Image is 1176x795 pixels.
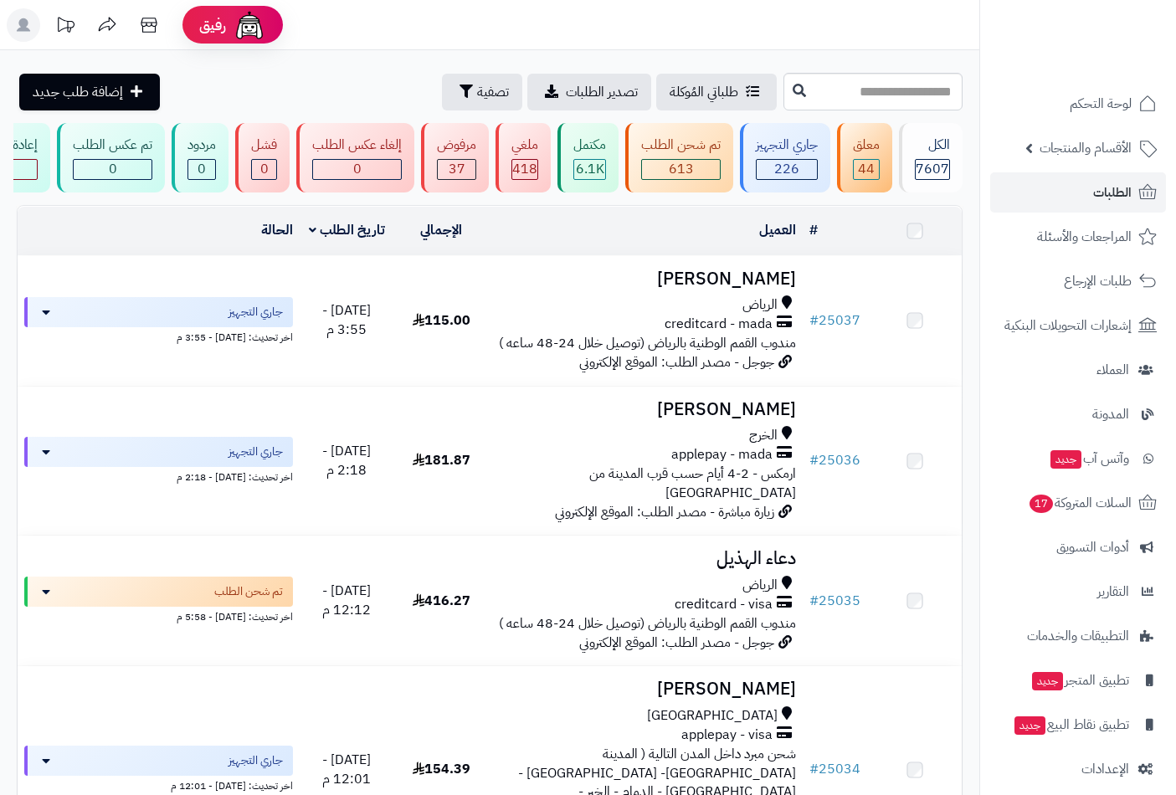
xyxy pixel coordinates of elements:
[656,74,777,110] a: طلباتي المُوكلة
[168,123,232,192] a: مردود 0
[774,159,799,179] span: 226
[1030,495,1053,513] span: 17
[809,310,819,331] span: #
[990,305,1166,346] a: إشعارات التحويلات البنكية
[759,220,796,240] a: العميل
[322,300,371,340] span: [DATE] - 3:55 م
[742,576,778,595] span: الرياض
[1064,269,1132,293] span: طلبات الإرجاع
[671,445,773,464] span: applepay - mada
[1013,713,1129,736] span: تطبيق نقاط البيع
[322,441,371,480] span: [DATE] - 2:18 م
[233,8,266,42] img: ai-face.png
[566,82,638,102] span: تصدير الطلبات
[437,136,476,155] div: مرفوض
[232,123,293,192] a: فشل 0
[641,136,721,155] div: تم شحن الطلب
[756,136,818,155] div: جاري التجهيز
[44,8,86,46] a: تحديثات المنصة
[1096,358,1129,382] span: العملاء
[496,680,797,699] h3: [PERSON_NAME]
[858,159,875,179] span: 44
[496,269,797,289] h3: [PERSON_NAME]
[1049,447,1129,470] span: وآتس آب
[742,295,778,315] span: الرياض
[449,159,465,179] span: 37
[834,123,896,192] a: معلق 44
[737,123,834,192] a: جاري التجهيز 226
[1056,536,1129,559] span: أدوات التسويق
[1093,181,1132,204] span: الطلبات
[413,450,470,470] span: 181.87
[990,217,1166,257] a: المراجعات والأسئلة
[477,82,509,102] span: تصفية
[1028,491,1132,515] span: السلات المتروكة
[511,136,538,155] div: ملغي
[499,333,796,353] span: مندوب القمم الوطنية بالرياض (توصيل خلال 24-48 ساعه )
[313,160,401,179] div: 0
[33,82,123,102] span: إضافة طلب جديد
[916,159,949,179] span: 7607
[353,159,362,179] span: 0
[188,160,215,179] div: 0
[579,352,774,372] span: جوجل - مصدر الطلب: الموقع الإلكتروني
[990,439,1166,479] a: وآتس آبجديد
[1040,136,1132,160] span: الأقسام والمنتجات
[438,160,475,179] div: 37
[261,220,293,240] a: الحالة
[187,136,216,155] div: مردود
[642,160,720,179] div: 613
[492,123,554,192] a: ملغي 418
[74,160,151,179] div: 0
[260,159,269,179] span: 0
[312,136,402,155] div: إلغاء عكس الطلب
[990,572,1166,612] a: التقارير
[24,467,293,485] div: اخر تحديث: [DATE] - 2:18 م
[499,613,796,633] span: مندوب القمم الوطنية بالرياض (توصيل خلال 24-48 ساعه )
[990,749,1166,789] a: الإعدادات
[413,310,470,331] span: 115.00
[675,595,773,614] span: creditcard - visa
[990,616,1166,656] a: التطبيقات والخدمات
[990,527,1166,567] a: أدوات التسويق
[309,220,385,240] a: تاريخ الطلب
[512,159,537,179] span: 418
[229,752,283,769] span: جاري التجهيز
[252,160,276,179] div: 0
[990,261,1166,301] a: طلبات الإرجاع
[1062,45,1160,80] img: logo-2.png
[896,123,966,192] a: الكل7607
[809,759,860,779] a: #25034
[990,350,1166,390] a: العملاء
[990,84,1166,124] a: لوحة التحكم
[251,136,277,155] div: فشل
[990,705,1166,745] a: تطبيق نقاط البيعجديد
[199,15,226,35] span: رفيق
[915,136,950,155] div: الكل
[214,583,283,600] span: تم شحن الطلب
[24,776,293,793] div: اخر تحديث: [DATE] - 12:01 م
[990,483,1166,523] a: السلات المتروكة17
[990,660,1166,700] a: تطبيق المتجرجديد
[198,159,206,179] span: 0
[527,74,651,110] a: تصدير الطلبات
[1014,716,1045,735] span: جديد
[1092,403,1129,426] span: المدونة
[1081,757,1129,781] span: الإعدادات
[576,159,604,179] span: 6.1K
[573,136,606,155] div: مكتمل
[990,172,1166,213] a: الطلبات
[647,706,778,726] span: [GEOGRAPHIC_DATA]
[670,82,738,102] span: طلباتي المُوكلة
[854,160,879,179] div: 44
[1004,314,1132,337] span: إشعارات التحويلات البنكية
[322,581,371,620] span: [DATE] - 12:12 م
[665,315,773,334] span: creditcard - mada
[24,327,293,345] div: اخر تحديث: [DATE] - 3:55 م
[669,159,694,179] span: 613
[512,160,537,179] div: 418
[1030,669,1129,692] span: تطبيق المتجر
[109,159,117,179] span: 0
[589,464,796,503] span: ارمكس - 2-4 أيام حسب قرب المدينة من [GEOGRAPHIC_DATA]
[622,123,737,192] a: تم شحن الطلب 613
